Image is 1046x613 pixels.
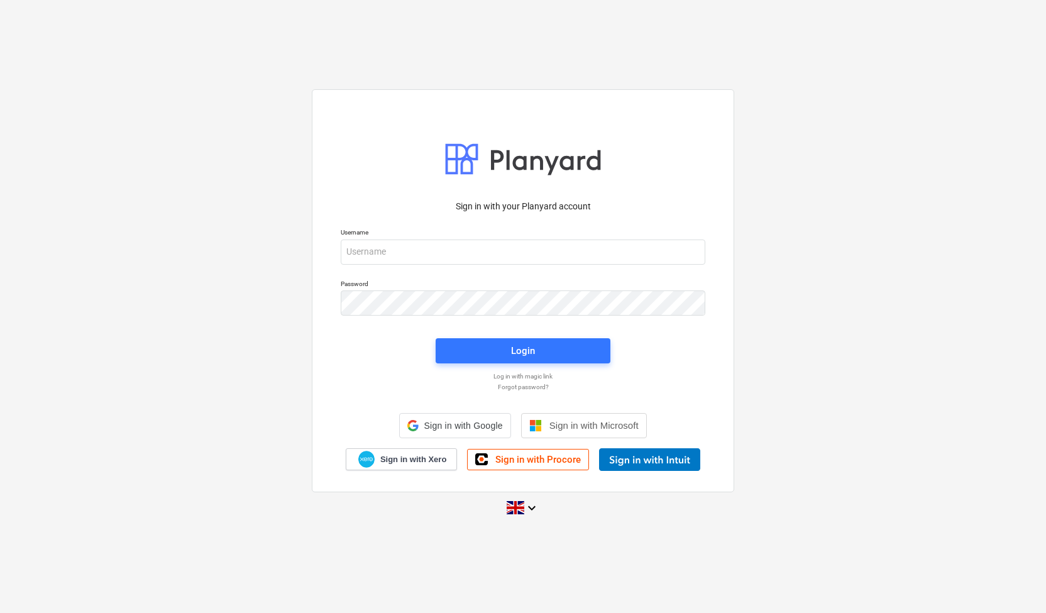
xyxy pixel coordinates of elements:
[341,200,705,213] p: Sign in with your Planyard account
[436,338,610,363] button: Login
[341,228,705,239] p: Username
[399,413,510,438] div: Sign in with Google
[341,280,705,290] p: Password
[529,419,542,432] img: Microsoft logo
[524,500,539,516] i: keyboard_arrow_down
[334,372,712,380] a: Log in with magic link
[495,454,581,465] span: Sign in with Procore
[334,383,712,391] a: Forgot password?
[358,451,375,468] img: Xero logo
[424,421,502,431] span: Sign in with Google
[511,343,535,359] div: Login
[467,449,589,470] a: Sign in with Procore
[341,240,705,265] input: Username
[380,454,446,465] span: Sign in with Xero
[346,448,458,470] a: Sign in with Xero
[549,420,639,431] span: Sign in with Microsoft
